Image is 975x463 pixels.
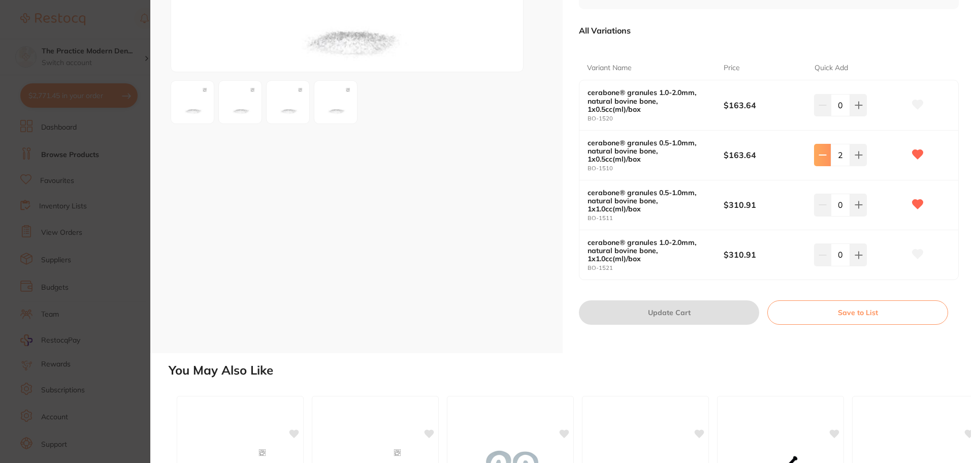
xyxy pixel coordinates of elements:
div: Message content [44,22,180,174]
b: $310.91 [724,249,805,260]
img: aT0zMDA [270,84,306,120]
b: cerabone® granules 0.5-1.0mm, natural bovine bone, 1x0.5cc(ml)/box [588,139,710,163]
small: BO-1510 [588,165,724,172]
p: Price [724,63,740,73]
button: Save to List [767,300,948,325]
small: BO-1520 [588,115,724,122]
img: aT0zMDA [317,84,354,120]
img: aT0zMDA [174,84,211,120]
h2: You May Also Like [169,363,971,378]
p: All Variations [579,25,631,36]
b: cerabone® granules 1.0-2.0mm, natural bovine bone, 1x0.5cc(ml)/box [588,88,710,113]
div: Hi [PERSON_NAME], ​ Starting [DATE], we’re making some updates to our product offerings on the Re... [44,22,180,261]
small: BO-1521 [588,265,724,271]
button: Update Cart [579,300,759,325]
b: $163.64 [724,100,805,111]
p: Variant Name [587,63,632,73]
b: cerabone® granules 1.0-2.0mm, natural bovine bone, 1x1.0cc(ml)/box [588,238,710,263]
img: Profile image for Restocq [23,24,39,41]
p: Message from Restocq, sent 4d ago [44,178,180,188]
b: $310.91 [724,199,805,210]
small: BO-1511 [588,215,724,222]
div: message notification from Restocq, 4d ago. Hi Tony, ​ Starting 11 August, we’re making some updat... [15,15,188,194]
p: Quick Add [815,63,848,73]
b: cerabone® granules 0.5-1.0mm, natural bovine bone, 1x1.0cc(ml)/box [588,189,710,213]
img: aT0zMDA [222,84,258,120]
b: $163.64 [724,149,805,161]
